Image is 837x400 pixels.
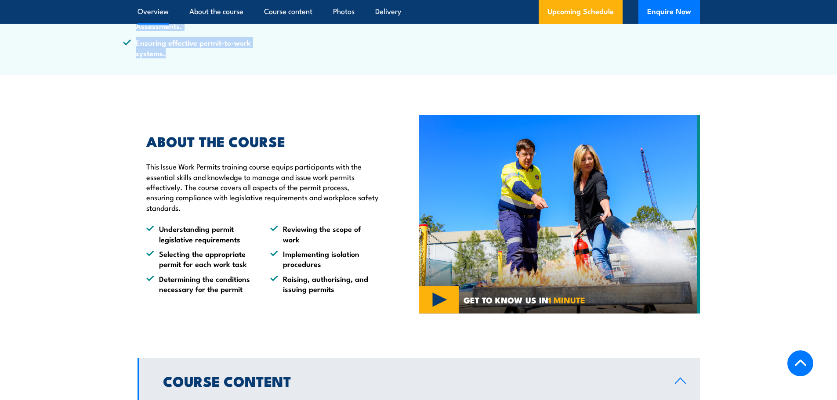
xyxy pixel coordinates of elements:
span: GET TO KNOW US IN [464,296,585,304]
li: Understanding permit legislative requirements [146,223,254,244]
li: Selecting the appropriate permit for each work task [146,249,254,269]
li: Reviewing the scope of work [270,223,378,244]
li: Ensuring effective permit-to-work systems. [123,37,251,58]
li: Determining the conditions necessary for the permit [146,274,254,294]
li: Raising, authorising, and issuing permits [270,274,378,294]
p: This Issue Work Permits training course equips participants with the essential skills and knowled... [146,161,378,213]
h2: ABOUT THE COURSE [146,135,378,147]
h2: Course Content [163,375,661,387]
img: Fire Extinguisher Training [419,115,700,314]
li: Implementing isolation procedures [270,249,378,269]
strong: 1 MINUTE [548,293,585,306]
